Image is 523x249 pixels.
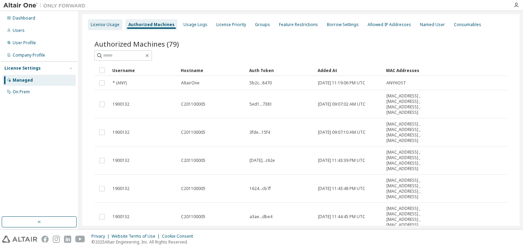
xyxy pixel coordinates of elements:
[13,78,33,83] div: Managed
[454,22,481,27] div: Consumables
[250,158,275,163] span: [DATE]...c62e
[386,150,432,171] span: [MAC_ADDRESS] , [MAC_ADDRESS] , [MAC_ADDRESS] , [MAC_ADDRESS]
[75,236,85,243] img: youtube.svg
[318,102,366,107] span: [DATE] 09:07:02 AM UTC
[91,239,197,245] p: © 2025 Altair Engineering, Inc. All Rights Reserved.
[13,28,25,33] div: Users
[386,80,406,86] span: ANYHOST
[327,22,359,27] div: Borrow Settings
[113,214,129,220] span: 1900132
[318,186,365,191] span: [DATE] 11:43:48 PM UTC
[368,22,411,27] div: Allowed IP Addresses
[250,214,272,220] span: a3ae...dbe4
[4,66,41,71] div: License Settings
[250,80,272,86] span: 5b2c...8470
[255,22,270,27] div: Groups
[183,22,207,27] div: Usage Logs
[386,121,432,143] span: [MAC_ADDRESS] , [MAC_ADDRESS] , [MAC_ADDRESS] , [MAC_ADDRESS]
[128,22,175,27] div: Authorized Machines
[181,214,205,220] span: C201100005
[2,236,37,243] img: altair_logo.svg
[250,186,271,191] span: 1624...cb7f
[386,65,432,76] div: MAC Addresses
[113,80,127,86] span: * (ANY)
[318,65,381,76] div: Added At
[318,158,365,163] span: [DATE] 11:43:39 PM UTC
[318,80,365,86] span: [DATE] 11:19:06 PM UTC
[113,130,129,135] span: 1900132
[112,65,175,76] div: Username
[216,22,246,27] div: License Priority
[250,102,272,107] span: 5ed1...7381
[91,22,119,27] div: License Usage
[112,234,162,239] div: Website Terms of Use
[113,102,129,107] span: 1900132
[181,65,244,76] div: Hostname
[13,52,45,58] div: Company Profile
[181,80,200,86] span: AltairOne
[318,214,365,220] span: [DATE] 11:44:45 PM UTC
[181,130,205,135] span: C201100005
[41,236,49,243] img: facebook.svg
[250,130,270,135] span: 3fde...15f4
[13,40,36,46] div: User Profile
[3,2,89,9] img: Altair One
[53,236,60,243] img: instagram.svg
[386,206,432,228] span: [MAC_ADDRESS] , [MAC_ADDRESS] , [MAC_ADDRESS] , [MAC_ADDRESS]
[162,234,197,239] div: Cookie Consent
[113,186,129,191] span: 1900132
[318,130,366,135] span: [DATE] 09:07:10 AM UTC
[13,89,30,95] div: On Prem
[420,22,445,27] div: Named User
[91,234,112,239] div: Privacy
[13,15,35,21] div: Dashboard
[94,39,179,49] span: Authorized Machines (79)
[249,65,312,76] div: Auth Token
[279,22,318,27] div: Feature Restrictions
[386,178,432,200] span: [MAC_ADDRESS] , [MAC_ADDRESS] , [MAC_ADDRESS] , [MAC_ADDRESS]
[181,158,205,163] span: C201100005
[64,236,71,243] img: linkedin.svg
[113,158,129,163] span: 1900132
[386,93,432,115] span: [MAC_ADDRESS] , [MAC_ADDRESS] , [MAC_ADDRESS] , [MAC_ADDRESS]
[181,186,205,191] span: C201100005
[181,102,205,107] span: C201100005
